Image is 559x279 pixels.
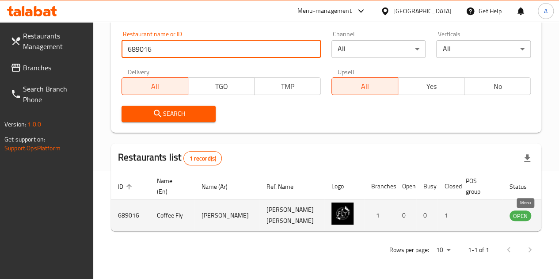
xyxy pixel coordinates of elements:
[157,176,184,197] span: Name (En)
[184,154,221,163] span: 1 record(s)
[331,40,426,58] div: All
[258,80,317,93] span: TMP
[398,77,464,95] button: Yes
[118,151,222,165] h2: Restaurants list
[331,77,398,95] button: All
[364,200,395,231] td: 1
[468,80,527,93] span: No
[416,200,437,231] td: 0
[464,77,531,95] button: No
[4,57,93,78] a: Branches
[544,6,548,16] span: A
[437,173,459,200] th: Closed
[266,181,305,192] span: Ref. Name
[27,118,41,130] span: 1.0.0
[364,173,395,200] th: Branches
[150,200,194,231] td: Coffee Fly
[297,6,352,16] div: Menu-management
[4,118,26,130] span: Version:
[194,200,259,231] td: [PERSON_NAME]
[510,210,531,221] div: OPEN
[118,181,135,192] span: ID
[111,200,150,231] td: 689016
[393,6,452,16] div: [GEOGRAPHIC_DATA]
[4,78,93,110] a: Search Branch Phone
[335,80,395,93] span: All
[433,244,454,257] div: Rows per page:
[517,148,538,169] div: Export file
[468,245,489,256] p: 1-1 of 1
[23,84,86,105] span: Search Branch Phone
[129,108,209,119] span: Search
[510,211,531,221] span: OPEN
[254,77,321,95] button: TMP
[416,173,437,200] th: Busy
[338,69,354,75] label: Upsell
[324,173,364,200] th: Logo
[437,200,459,231] td: 1
[402,80,461,93] span: Yes
[389,245,429,256] p: Rows per page:
[331,203,354,225] img: Coffee Fly
[259,200,324,231] td: [PERSON_NAME] [PERSON_NAME]
[395,200,416,231] td: 0
[436,40,531,58] div: All
[122,106,216,122] button: Search
[122,77,188,95] button: All
[128,69,150,75] label: Delivery
[188,77,255,95] button: TGO
[125,80,185,93] span: All
[466,176,492,197] span: POS group
[510,181,538,192] span: Status
[395,173,416,200] th: Open
[23,31,86,52] span: Restaurants Management
[4,25,93,57] a: Restaurants Management
[192,80,251,93] span: TGO
[4,142,61,154] a: Support.OpsPlatform
[4,134,45,145] span: Get support on:
[122,40,321,58] input: Search for restaurant name or ID..
[122,10,531,23] h2: Restaurant search
[23,62,86,73] span: Branches
[202,181,239,192] span: Name (Ar)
